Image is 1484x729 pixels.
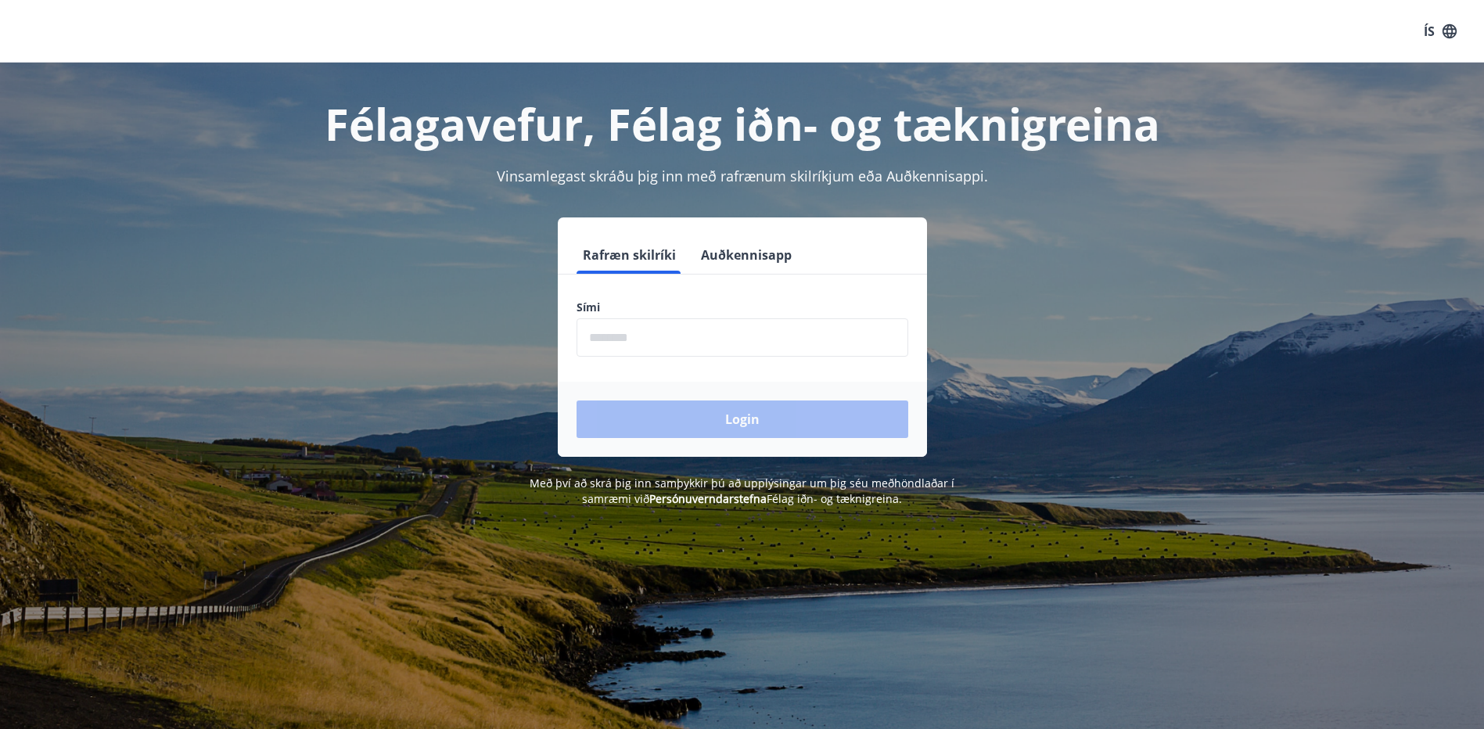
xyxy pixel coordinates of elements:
span: Með því að skrá þig inn samþykkir þú að upplýsingar um þig séu meðhöndlaðar í samræmi við Félag i... [530,476,954,506]
button: ÍS [1415,17,1465,45]
button: Auðkennisapp [695,236,798,274]
span: Vinsamlegast skráðu þig inn með rafrænum skilríkjum eða Auðkennisappi. [497,167,988,185]
button: Rafræn skilríki [577,236,682,274]
label: Sími [577,300,908,315]
h1: Félagavefur, Félag iðn- og tæknigreina [198,94,1287,153]
a: Persónuverndarstefna [649,491,767,506]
